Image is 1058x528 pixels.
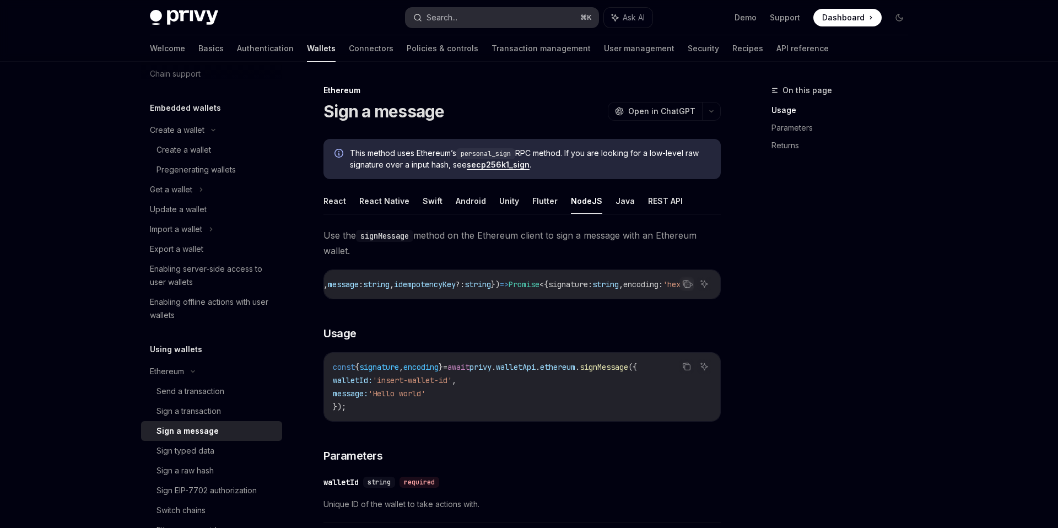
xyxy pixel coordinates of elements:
span: Parameters [323,448,382,464]
button: Flutter [532,188,558,214]
span: string [465,279,491,289]
span: } [439,362,443,372]
div: Create a wallet [150,123,204,137]
a: Export a wallet [141,239,282,259]
div: Ethereum [150,365,184,378]
div: Sign EIP-7702 authorization [156,484,257,497]
span: message [328,279,359,289]
div: Ethereum [323,85,721,96]
a: Usage [771,101,917,119]
a: Sign typed data [141,441,282,461]
a: Wallets [307,35,336,62]
span: : [359,279,363,289]
span: ethereum [540,362,575,372]
span: , [399,362,403,372]
a: Policies & controls [407,35,478,62]
div: Export a wallet [150,243,203,256]
button: NodeJS [571,188,602,214]
svg: Info [334,149,346,160]
a: Pregenerating wallets [141,160,282,180]
a: Enabling offline actions with user wallets [141,292,282,325]
div: Sign a message [156,424,219,438]
div: Create a wallet [156,143,211,157]
span: 'Hello world' [368,389,425,398]
span: Promise [509,279,539,289]
a: Dashboard [813,9,882,26]
h1: Sign a message [323,101,445,121]
span: Usage [323,326,357,341]
span: encoding [403,362,439,372]
button: Android [456,188,486,214]
a: Returns [771,137,917,154]
span: signature [548,279,588,289]
h5: Embedded wallets [150,101,221,115]
span: 'insert-wallet-id' [373,375,452,385]
a: Switch chains [141,500,282,520]
a: Authentication [237,35,294,62]
span: Ask AI [623,12,645,23]
span: ({ [628,362,637,372]
span: This method uses Ethereum’s RPC method. If you are looking for a low-level raw signature over a i... [350,148,710,170]
span: { [355,362,359,372]
div: Sign typed data [156,444,214,457]
span: walletApi [496,362,536,372]
span: string [592,279,619,289]
span: signature [359,362,399,372]
span: On this page [782,84,832,97]
button: Toggle dark mode [890,9,908,26]
a: Sign a transaction [141,401,282,421]
span: , [323,279,328,289]
div: Get a wallet [150,183,192,196]
a: Demo [735,12,757,23]
span: . [492,362,496,372]
span: { [544,279,548,289]
span: const [333,362,355,372]
a: API reference [776,35,829,62]
code: signMessage [356,230,413,242]
a: Sign EIP-7702 authorization [141,481,282,500]
button: Java [616,188,635,214]
span: }); [333,402,346,412]
span: : [588,279,592,289]
span: , [619,279,623,289]
span: Open in ChatGPT [628,106,695,117]
div: Sign a transaction [156,405,221,418]
span: 'hex' [663,279,685,289]
button: Ask AI [697,277,711,291]
span: string [368,478,391,487]
h5: Using wallets [150,343,202,356]
a: Recipes [732,35,763,62]
button: Ask AI [697,359,711,374]
div: Pregenerating wallets [156,163,236,176]
div: Search... [427,11,457,24]
a: Security [688,35,719,62]
span: Unique ID of the wallet to take actions with. [323,498,721,511]
button: React [323,188,346,214]
span: , [452,375,456,385]
button: Copy the contents from the code block [679,359,694,374]
div: Enabling server-side access to user wallets [150,262,276,289]
button: Copy the contents from the code block [679,277,694,291]
span: < [539,279,544,289]
a: secp256k1_sign [467,160,530,170]
span: signMessage [580,362,628,372]
button: Open in ChatGPT [608,102,702,121]
span: , [390,279,394,289]
a: Sign a raw hash [141,461,282,481]
span: message: [333,389,368,398]
div: Send a transaction [156,385,224,398]
span: }) [491,279,500,289]
a: Parameters [771,119,917,137]
a: Sign a message [141,421,282,441]
div: Enabling offline actions with user wallets [150,295,276,322]
span: privy [469,362,492,372]
a: Welcome [150,35,185,62]
span: Dashboard [822,12,865,23]
span: => [500,279,509,289]
a: Enabling server-side access to user wallets [141,259,282,292]
button: Ask AI [604,8,652,28]
span: idempotencyKey [394,279,456,289]
span: encoding [623,279,658,289]
span: ⌘ K [580,13,592,22]
span: string [363,279,390,289]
